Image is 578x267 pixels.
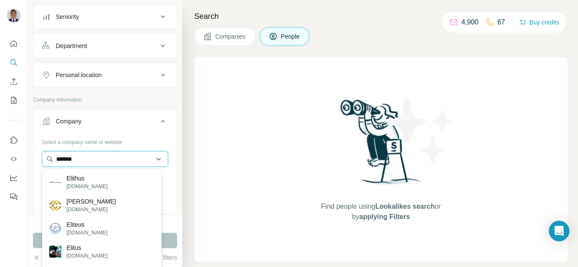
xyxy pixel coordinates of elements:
img: Eliteus [49,222,61,234]
p: Eliteus [66,220,108,229]
img: Surfe Illustration - Woman searching with binoculars [337,97,426,193]
button: My lists [7,93,21,108]
img: Elithus [49,176,61,188]
p: [DOMAIN_NAME] [66,206,116,213]
div: Department [56,42,87,50]
div: Select a company name or website [42,135,168,146]
button: Use Surfe API [7,151,21,167]
h4: Search [194,10,568,22]
img: Avatar [7,9,21,22]
button: Company [33,111,177,135]
img: Surfe Illustration - Stars [381,92,458,169]
span: applying Filters [359,213,410,220]
span: Find people using or by [312,201,449,222]
div: Personal location [56,71,102,79]
p: 67 [497,17,505,27]
p: [PERSON_NAME] [66,197,116,206]
p: Elitus [66,243,108,252]
button: Buy credits [519,16,559,28]
button: Clear [33,253,57,262]
button: Use Surfe on LinkedIn [7,132,21,148]
button: Feedback [7,189,21,204]
button: Enrich CSV [7,74,21,89]
span: Companies [215,32,247,41]
button: Quick start [7,36,21,51]
p: [DOMAIN_NAME] [66,183,108,190]
span: Lookalikes search [375,203,435,210]
button: Seniority [33,6,177,27]
img: Elitius [49,199,61,211]
p: Company information [33,96,177,104]
p: [DOMAIN_NAME] [66,252,108,260]
button: Personal location [33,65,177,85]
p: [DOMAIN_NAME] [66,229,108,237]
img: Elitus [49,246,61,258]
button: Dashboard [7,170,21,186]
p: Elithus [66,174,108,183]
div: Seniority [56,12,79,21]
div: Company [56,117,81,126]
button: Search [7,55,21,70]
p: 4,900 [461,17,479,27]
div: Open Intercom Messenger [549,221,569,241]
button: Department [33,36,177,56]
span: People [281,32,301,41]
